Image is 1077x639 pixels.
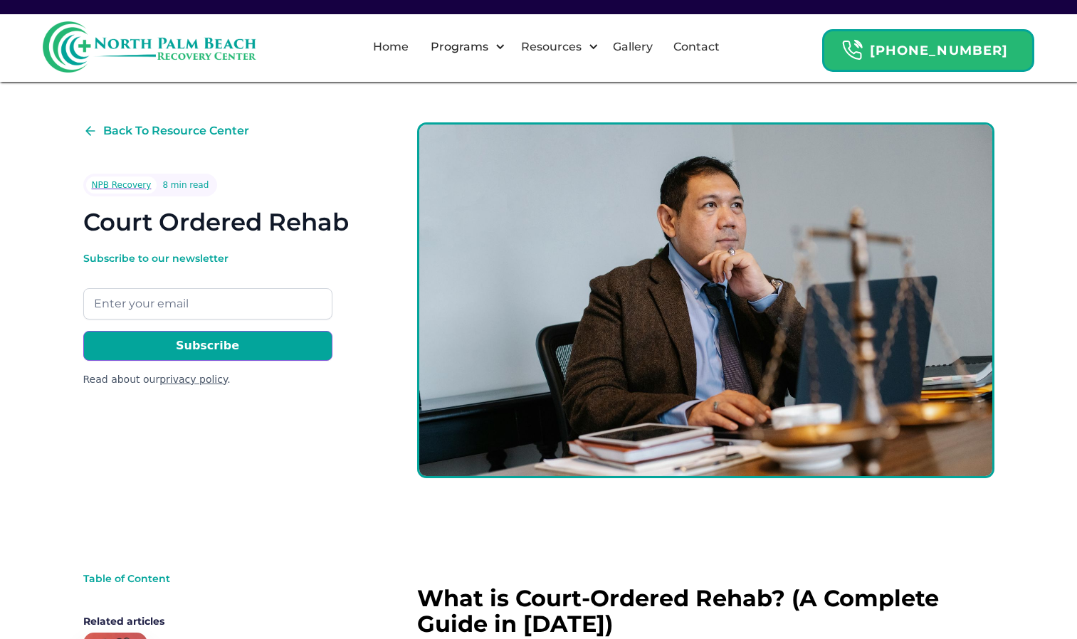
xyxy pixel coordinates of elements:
[83,331,332,361] input: Subscribe
[83,122,249,139] a: Back To Resource Center
[83,288,332,319] input: Enter your email
[364,24,417,70] a: Home
[417,586,994,637] h2: What is Court-Ordered Rehab? (A Complete Guide in [DATE])
[604,24,661,70] a: Gallery
[427,38,492,56] div: Programs
[822,22,1034,72] a: Header Calendar Icons[PHONE_NUMBER]
[83,614,311,628] div: Related articles
[83,251,332,387] form: Email Form
[83,571,311,586] div: Table of Content
[841,39,863,61] img: Header Calendar Icons
[509,24,602,70] div: Resources
[83,372,332,387] div: Read about our .
[162,178,209,192] div: 8 min read
[83,208,349,237] h1: Court Ordered Rehab
[92,178,152,192] div: NPB Recovery
[103,122,249,139] div: Back To Resource Center
[159,374,227,385] a: privacy policy
[870,43,1008,58] strong: [PHONE_NUMBER]
[419,24,509,70] div: Programs
[83,251,332,265] div: Subscribe to our newsletter
[86,176,157,194] a: NPB Recovery
[518,38,585,56] div: Resources
[665,24,728,70] a: Contact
